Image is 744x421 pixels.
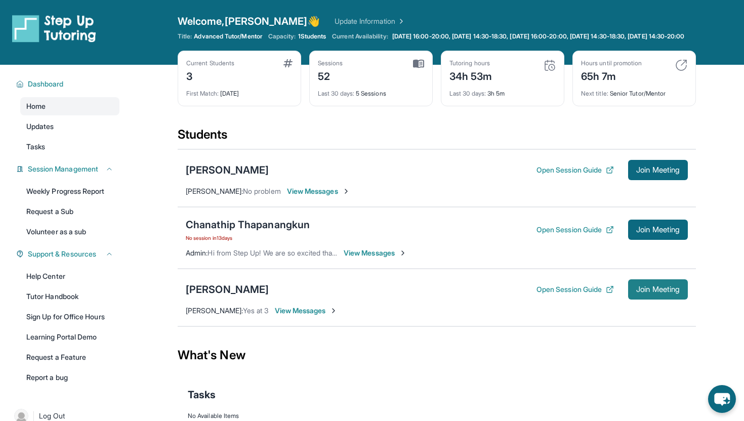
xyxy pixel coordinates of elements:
[26,101,46,111] span: Home
[344,248,407,258] span: View Messages
[28,249,96,259] span: Support & Resources
[243,187,281,195] span: No problem
[449,59,492,67] div: Tutoring hours
[318,83,424,98] div: 5 Sessions
[20,202,119,221] a: Request a Sub
[392,32,685,40] span: [DATE] 16:00-20:00, [DATE] 14:30-18:30, [DATE] 16:00-20:00, [DATE] 14:30-18:30, [DATE] 14:30-20:00
[449,90,486,97] span: Last 30 days :
[332,32,388,40] span: Current Availability:
[20,97,119,115] a: Home
[178,333,696,377] div: What's New
[20,348,119,366] a: Request a Feature
[581,67,642,83] div: 65h 7m
[581,83,687,98] div: Senior Tutor/Mentor
[536,225,614,235] button: Open Session Guide
[318,90,354,97] span: Last 30 days :
[186,282,269,297] div: [PERSON_NAME]
[708,385,736,413] button: chat-button
[268,32,296,40] span: Capacity:
[413,59,424,68] img: card
[186,67,234,83] div: 3
[395,16,405,26] img: Chevron Right
[287,186,350,196] span: View Messages
[342,187,350,195] img: Chevron-Right
[636,227,680,233] span: Join Meeting
[20,138,119,156] a: Tasks
[28,79,64,89] span: Dashboard
[12,14,96,43] img: logo
[283,59,293,67] img: card
[20,328,119,346] a: Learning Portal Demo
[194,32,262,40] span: Advanced Tutor/Mentor
[20,223,119,241] a: Volunteer as a sub
[20,368,119,387] a: Report a bug
[28,164,98,174] span: Session Management
[186,59,234,67] div: Current Students
[329,307,338,315] img: Chevron-Right
[628,160,688,180] button: Join Meeting
[636,167,680,173] span: Join Meeting
[24,249,113,259] button: Support & Resources
[20,308,119,326] a: Sign Up for Office Hours
[186,187,243,195] span: [PERSON_NAME] :
[544,59,556,71] img: card
[628,220,688,240] button: Join Meeting
[675,59,687,71] img: card
[20,182,119,200] a: Weekly Progress Report
[24,79,113,89] button: Dashboard
[636,286,680,292] span: Join Meeting
[178,127,696,149] div: Students
[275,306,338,316] span: View Messages
[186,163,269,177] div: [PERSON_NAME]
[536,165,614,175] button: Open Session Guide
[20,267,119,285] a: Help Center
[26,142,45,152] span: Tasks
[399,249,407,257] img: Chevron-Right
[26,121,54,132] span: Updates
[186,248,208,257] span: Admin :
[581,59,642,67] div: Hours until promotion
[298,32,326,40] span: 1 Students
[24,164,113,174] button: Session Management
[318,67,343,83] div: 52
[449,67,492,83] div: 34h 53m
[178,32,192,40] span: Title:
[186,90,219,97] span: First Match :
[243,306,269,315] span: Yes at 3
[186,234,310,242] span: No session in 13 days
[449,83,556,98] div: 3h 5m
[186,306,243,315] span: [PERSON_NAME] :
[628,279,688,300] button: Join Meeting
[186,83,293,98] div: [DATE]
[20,117,119,136] a: Updates
[390,32,687,40] a: [DATE] 16:00-20:00, [DATE] 14:30-18:30, [DATE] 16:00-20:00, [DATE] 14:30-18:30, [DATE] 14:30-20:00
[39,411,65,421] span: Log Out
[536,284,614,294] button: Open Session Guide
[335,16,405,26] a: Update Information
[178,14,320,28] span: Welcome, [PERSON_NAME] 👋
[318,59,343,67] div: Sessions
[188,412,686,420] div: No Available Items
[188,388,216,402] span: Tasks
[186,218,310,232] div: Chanathip Thapanangkun
[20,287,119,306] a: Tutor Handbook
[581,90,608,97] span: Next title :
